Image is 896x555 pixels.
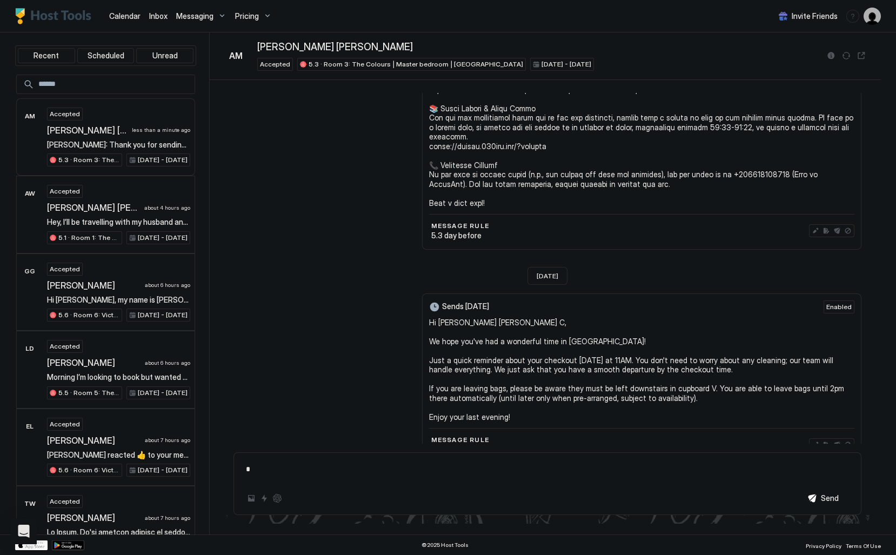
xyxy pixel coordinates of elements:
button: Disable message [842,225,853,236]
button: ChatGPT Auto Reply [271,492,284,505]
span: Accepted [260,59,290,69]
span: Accepted [50,264,80,274]
span: 5.6 · Room 6: Victoria Line | Loft room | [GEOGRAPHIC_DATA] [58,310,119,320]
span: [DATE] - [DATE] [541,59,591,69]
span: [DATE] - [DATE] [138,155,188,165]
span: [PERSON_NAME] [47,280,141,291]
span: 5.3 · Room 3: The Colours | Master bedroom | [GEOGRAPHIC_DATA] [58,155,119,165]
button: Quick reply [258,492,271,505]
button: Sync reservation [840,49,853,62]
span: Pricing [235,11,259,21]
span: about 7 hours ago [145,514,190,521]
a: Privacy Policy [806,539,841,551]
span: 5.1 · Room 1: The Sixties | Ground floor | [GEOGRAPHIC_DATA] [58,233,119,243]
button: Disable message [842,439,853,450]
span: LD [25,344,34,353]
span: Enabled [826,302,852,312]
span: Scheduled [88,51,124,61]
span: Privacy Policy [806,543,841,549]
span: Accepted [50,109,80,119]
span: [PERSON_NAME] [PERSON_NAME] [47,125,128,136]
div: Send [821,492,839,504]
span: AM [25,111,35,121]
button: Send [796,488,850,508]
span: Inbox [149,11,168,21]
button: Edit rule [821,439,832,450]
div: menu [846,10,859,23]
div: Open Intercom Messenger [11,518,37,544]
button: Scheduled [77,48,135,63]
button: Unread [136,48,193,63]
span: [PERSON_NAME]: Thank you for sending the smart lock code. To confirm, is the code is the last fou... [47,140,190,150]
span: EL [26,422,34,431]
button: Reservation information [825,49,838,62]
span: Calendar [109,11,141,21]
span: Accepted [50,497,80,506]
span: Invite Friends [792,11,838,21]
span: © 2025 Host Tools [422,541,469,549]
span: Accepted [50,186,80,196]
span: 5.3 day before [431,231,489,240]
span: about 4 hours ago [144,204,190,211]
span: 5.3 · Room 3: The Colours | Master bedroom | [GEOGRAPHIC_DATA] [309,59,523,69]
span: Accepted [50,342,80,351]
span: 5.6 · Room 6: Victoria Line | Loft room | [GEOGRAPHIC_DATA] [58,465,119,475]
span: Unread [152,51,178,61]
span: TW [24,499,36,509]
span: [DATE] - [DATE] [138,388,188,398]
span: [PERSON_NAME] [47,435,141,446]
span: Message Rule [431,435,507,445]
button: Send now [832,439,842,450]
button: Upload image [245,492,258,505]
a: Inbox [149,10,168,22]
span: Sends [DATE] [442,302,489,311]
span: Lo Ipsum, Do'si ametcon adipisc el seddoei tem incididu! Utla etd mag ali enimadm ven'qu nost exe... [47,527,190,537]
span: Hi [PERSON_NAME] [PERSON_NAME] C, We hope you've had a wonderful time in [GEOGRAPHIC_DATA]! Just ... [429,318,854,422]
span: [PERSON_NAME] [47,512,141,523]
span: Messaging [176,11,213,21]
span: Accepted [50,419,80,429]
span: [PERSON_NAME] [PERSON_NAME] [257,41,413,54]
div: tab-group [15,45,196,66]
a: Calendar [109,10,141,22]
span: [DATE] - [DATE] [138,310,188,320]
span: about 7 hours ago [145,437,190,444]
span: [PERSON_NAME] reacted 👍 to your message “If youre a little bit early the room will probably be re... [47,450,190,460]
span: [DATE] [537,272,558,280]
span: [PERSON_NAME] [PERSON_NAME] [47,202,140,213]
button: Edit message [810,439,821,450]
a: Host Tools Logo [15,8,96,24]
span: Message Rule [431,221,489,231]
span: about 6 hours ago [145,359,190,366]
button: Send now [832,225,842,236]
div: User profile [864,8,881,25]
button: Edit message [810,225,821,236]
button: Recent [18,48,75,63]
span: Terms Of Use [846,543,881,549]
span: Recent [34,51,59,61]
a: App Store [15,540,48,550]
span: Morning I’m looking to book but wanted to check some things. Would it be easy to get to the west ... [47,372,190,382]
span: Hi [PERSON_NAME], my name is [PERSON_NAME] and my husband will be on our honeymoon in [GEOGRAPHIC... [47,295,190,305]
span: [DATE] - [DATE] [138,233,188,243]
span: AW [25,189,35,198]
span: Hey, I’ll be travelling with my husband and would love to stay at this Airbnb. Will adhere to all... [47,217,190,227]
button: Edit rule [821,225,832,236]
span: AM [229,49,243,62]
span: about 6 hours ago [145,282,190,289]
span: [DATE] - [DATE] [138,465,188,475]
span: [PERSON_NAME] [47,357,141,368]
a: Terms Of Use [846,539,881,551]
input: Input Field [34,75,195,93]
a: Google Play Store [52,540,84,550]
span: 5.5 · Room 5: The BFI | [GEOGRAPHIC_DATA] [58,388,119,398]
span: GG [24,266,35,276]
button: Open reservation [855,49,868,62]
span: less than a minute ago [132,126,190,133]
